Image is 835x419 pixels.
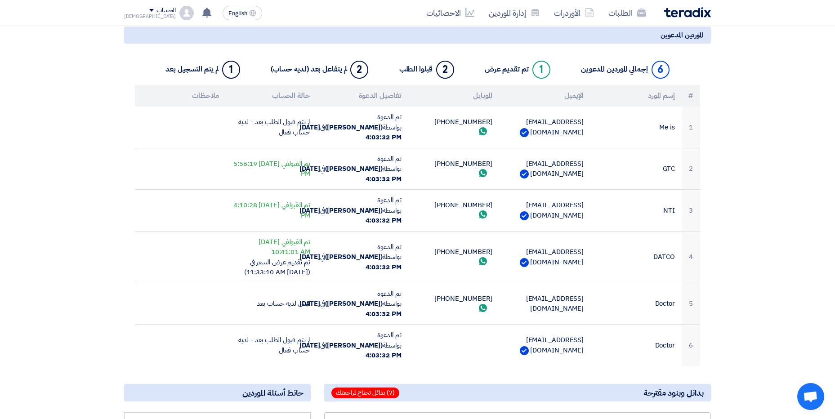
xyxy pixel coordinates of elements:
[500,190,591,232] td: [EMAIL_ADDRESS][DOMAIN_NAME]
[591,148,682,190] td: GTC
[299,330,401,360] span: تم الدعوة بواسطة في
[233,237,310,257] div: تم القبول
[299,112,401,142] span: تم الدعوة بواسطة في
[797,383,824,410] div: Open chat
[299,252,401,272] b: [DATE] 4:03:32 PM
[325,122,383,132] b: ([PERSON_NAME])
[242,388,304,398] span: حائط أسئلة الموردين
[409,190,500,232] td: [PHONE_NUMBER]
[299,122,401,143] b: [DATE] 4:03:32 PM
[652,61,670,79] div: 6
[233,159,310,179] span: في [DATE] 5:56:19 PM
[500,283,591,325] td: [EMAIL_ADDRESS][DOMAIN_NAME]
[500,325,591,366] td: [EMAIL_ADDRESS][DOMAIN_NAME]
[222,61,240,79] div: 1
[500,148,591,190] td: [EMAIL_ADDRESS][DOMAIN_NAME]
[500,107,591,148] td: [EMAIL_ADDRESS][DOMAIN_NAME]
[331,388,399,398] span: (7) بدائل تحتاج لمراجعتك
[532,61,550,79] div: 1
[591,325,682,366] td: Doctor
[317,85,409,107] th: تفاصيل الدعوة
[682,231,700,283] td: 4
[664,7,711,18] img: Teradix logo
[682,325,700,366] td: 6
[482,2,547,23] a: إدارة الموردين
[520,169,529,178] img: Verified Account
[223,6,262,20] button: English
[233,299,310,309] div: ليس لديه حساب بعد
[299,205,401,226] b: [DATE] 4:03:32 PM
[643,388,704,398] span: بدائل وبنود مقترحة
[325,340,383,350] b: ([PERSON_NAME])
[547,2,601,23] a: الأوردرات
[233,257,310,277] div: تم تقديم عرض السعر في ([DATE] 11:33:10 AM)
[682,283,700,325] td: 5
[299,195,401,225] span: تم الدعوة بواسطة في
[591,231,682,283] td: DATCO
[409,231,500,283] td: [PHONE_NUMBER]
[436,61,454,79] div: 2
[299,164,401,184] b: [DATE] 4:03:32 PM
[520,211,529,220] img: Verified Account
[299,289,401,319] span: تم الدعوة بواسطة في
[228,10,247,17] span: English
[299,340,401,361] b: [DATE] 4:03:32 PM
[682,107,700,148] td: 1
[581,65,648,74] div: إجمالي الموردين المدعوين
[233,117,310,137] div: لم يتم قبول الطلب بعد - لديه حساب فعال
[271,65,347,74] div: لم يتفاعل بعد (لديه حساب)
[682,85,700,107] th: #
[500,231,591,283] td: [EMAIL_ADDRESS][DOMAIN_NAME]
[520,128,529,137] img: Verified Account
[591,190,682,232] td: NTI
[179,6,194,20] img: profile_test.png
[135,85,226,107] th: ملاحظات
[419,2,482,23] a: الاحصائيات
[409,107,500,148] td: [PHONE_NUMBER]
[233,200,310,220] span: في [DATE] 4:10:28 PM
[409,85,500,107] th: الموبايل
[601,2,653,23] a: الطلبات
[259,237,310,257] span: في [DATE] 10:41:01 AM
[325,252,383,262] b: ([PERSON_NAME])
[165,65,218,74] div: لم يتم التسجيل بعد
[500,85,591,107] th: الإيميل
[233,335,310,355] div: لم يتم قبول الطلب بعد - لديه حساب فعال
[409,148,500,190] td: [PHONE_NUMBER]
[233,159,310,179] div: تم القبول
[325,205,383,215] b: ([PERSON_NAME])
[226,85,317,107] th: حالة الحساب
[325,299,383,308] b: ([PERSON_NAME])
[409,283,500,325] td: [PHONE_NUMBER]
[299,242,401,272] span: تم الدعوة بواسطة في
[661,30,704,40] span: الموردين المدعوين
[233,200,310,220] div: تم القبول
[299,154,401,184] span: تم الدعوة بواسطة في
[299,299,401,319] b: [DATE] 4:03:32 PM
[682,190,700,232] td: 3
[124,14,176,19] div: [DEMOGRAPHIC_DATA]
[350,61,368,79] div: 2
[682,148,700,190] td: 2
[520,258,529,267] img: Verified Account
[520,346,529,355] img: Verified Account
[485,65,529,74] div: تم تقديم عرض
[591,85,682,107] th: إسم المورد
[591,283,682,325] td: Doctor
[325,164,383,174] b: ([PERSON_NAME])
[591,107,682,148] td: Me is
[156,7,176,14] div: الحساب
[399,65,433,74] div: قبلوا الطلب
